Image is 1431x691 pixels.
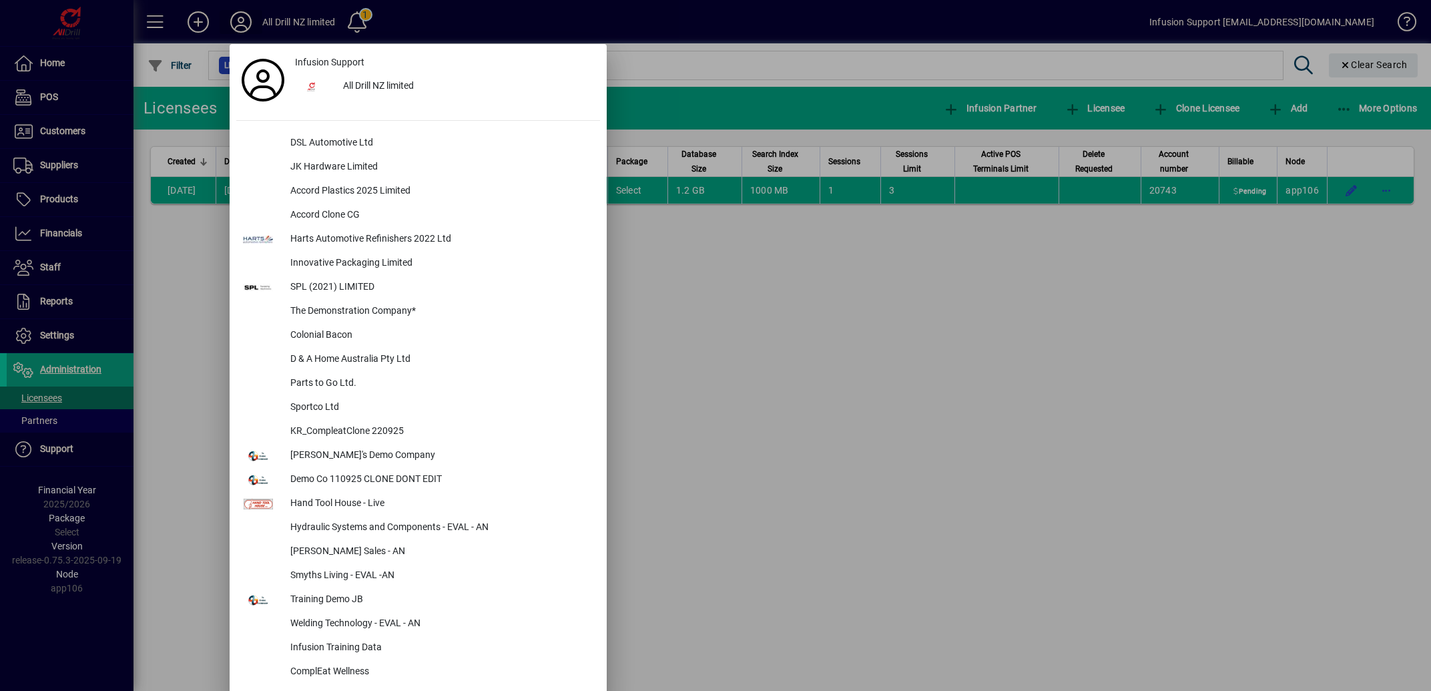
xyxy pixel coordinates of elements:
[236,468,600,492] button: Demo Co 110925 CLONE DONT EDIT
[236,68,290,92] a: Profile
[236,492,600,516] button: Hand Tool House - Live
[236,444,600,468] button: [PERSON_NAME]'s Demo Company
[280,132,600,156] div: DSL Automotive Ltd
[280,420,600,444] div: KR_CompleatClone 220925
[280,348,600,372] div: D & A Home Australia Pty Ltd
[236,252,600,276] button: Innovative Packaging Limited
[236,204,600,228] button: Accord Clone CG
[236,300,600,324] button: The Demonstration Company*
[280,156,600,180] div: JK Hardware Limited
[280,180,600,204] div: Accord Plastics 2025 Limited
[280,516,600,540] div: Hydraulic Systems and Components - EVAL - AN
[280,252,600,276] div: Innovative Packaging Limited
[280,444,600,468] div: [PERSON_NAME]'s Demo Company
[236,396,600,420] button: Sportco Ltd
[280,468,600,492] div: Demo Co 110925 CLONE DONT EDIT
[280,204,600,228] div: Accord Clone CG
[236,228,600,252] button: Harts Automotive Refinishers 2022 Ltd
[236,324,600,348] button: Colonial Bacon
[280,276,600,300] div: SPL (2021) LIMITED
[290,51,600,75] a: Infusion Support
[280,372,600,396] div: Parts to Go Ltd.
[280,612,600,636] div: Welding Technology - EVAL - AN
[280,660,600,684] div: ComplEat Wellness
[280,564,600,588] div: Smyths Living - EVAL -AN
[280,300,600,324] div: The Demonstration Company*
[236,156,600,180] button: JK Hardware Limited
[236,132,600,156] button: DSL Automotive Ltd
[236,564,600,588] button: Smyths Living - EVAL -AN
[332,75,600,99] div: All Drill NZ limited
[280,396,600,420] div: Sportco Ltd
[236,540,600,564] button: [PERSON_NAME] Sales - AN
[290,75,600,99] button: All Drill NZ limited
[280,324,600,348] div: Colonial Bacon
[236,348,600,372] button: D & A Home Australia Pty Ltd
[280,588,600,612] div: Training Demo JB
[236,660,600,684] button: ComplEat Wellness
[280,540,600,564] div: [PERSON_NAME] Sales - AN
[236,420,600,444] button: KR_CompleatClone 220925
[236,612,600,636] button: Welding Technology - EVAL - AN
[236,180,600,204] button: Accord Plastics 2025 Limited
[236,636,600,660] button: Infusion Training Data
[280,492,600,516] div: Hand Tool House - Live
[236,276,600,300] button: SPL (2021) LIMITED
[236,372,600,396] button: Parts to Go Ltd.
[236,588,600,612] button: Training Demo JB
[295,55,364,69] span: Infusion Support
[280,228,600,252] div: Harts Automotive Refinishers 2022 Ltd
[236,516,600,540] button: Hydraulic Systems and Components - EVAL - AN
[280,636,600,660] div: Infusion Training Data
